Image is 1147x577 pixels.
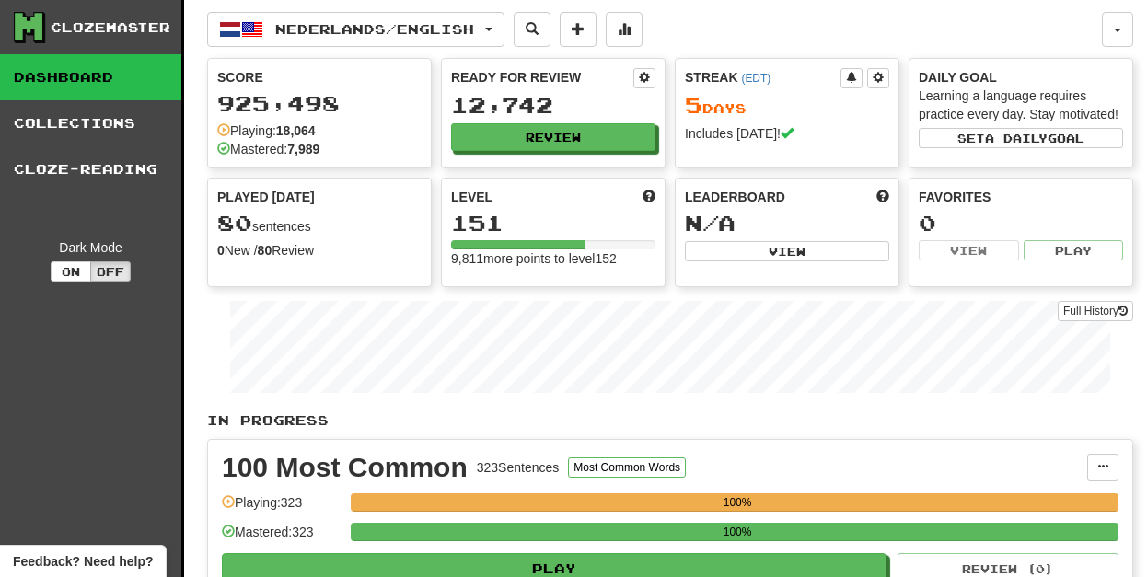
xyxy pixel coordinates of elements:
[685,68,840,87] div: Streak
[217,68,422,87] div: Score
[919,188,1123,206] div: Favorites
[919,128,1123,148] button: Seta dailygoal
[51,18,170,37] div: Clozemaster
[14,238,168,257] div: Dark Mode
[51,261,91,282] button: On
[356,523,1118,541] div: 100%
[217,210,252,236] span: 80
[919,212,1123,235] div: 0
[222,493,342,524] div: Playing: 323
[919,240,1019,260] button: View
[685,241,889,261] button: View
[217,241,422,260] div: New / Review
[222,523,342,553] div: Mastered: 323
[356,493,1118,512] div: 100%
[217,121,316,140] div: Playing:
[451,123,655,151] button: Review
[217,140,319,158] div: Mastered:
[13,552,153,571] span: Open feedback widget
[685,124,889,143] div: Includes [DATE]!
[919,87,1123,123] div: Learning a language requires practice every day. Stay motivated!
[276,123,316,138] strong: 18,064
[275,21,474,37] span: Nederlands / English
[685,188,785,206] span: Leaderboard
[451,188,492,206] span: Level
[207,411,1133,430] p: In Progress
[451,94,655,117] div: 12,742
[1024,240,1124,260] button: Play
[222,454,468,481] div: 100 Most Common
[919,68,1123,87] div: Daily Goal
[741,72,770,85] a: (EDT)
[90,261,131,282] button: Off
[451,68,633,87] div: Ready for Review
[217,212,422,236] div: sentences
[643,188,655,206] span: Score more points to level up
[560,12,597,47] button: Add sentence to collection
[258,243,272,258] strong: 80
[217,243,225,258] strong: 0
[514,12,550,47] button: Search sentences
[685,92,702,118] span: 5
[207,12,504,47] button: Nederlands/English
[477,458,560,477] div: 323 Sentences
[451,249,655,268] div: 9,811 more points to level 152
[451,212,655,235] div: 151
[606,12,643,47] button: More stats
[217,188,315,206] span: Played [DATE]
[985,132,1048,144] span: a daily
[685,210,736,236] span: N/A
[287,142,319,156] strong: 7,989
[1058,301,1133,321] a: Full History
[685,94,889,118] div: Day s
[876,188,889,206] span: This week in points, UTC
[568,457,686,478] button: Most Common Words
[217,92,422,115] div: 925,498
